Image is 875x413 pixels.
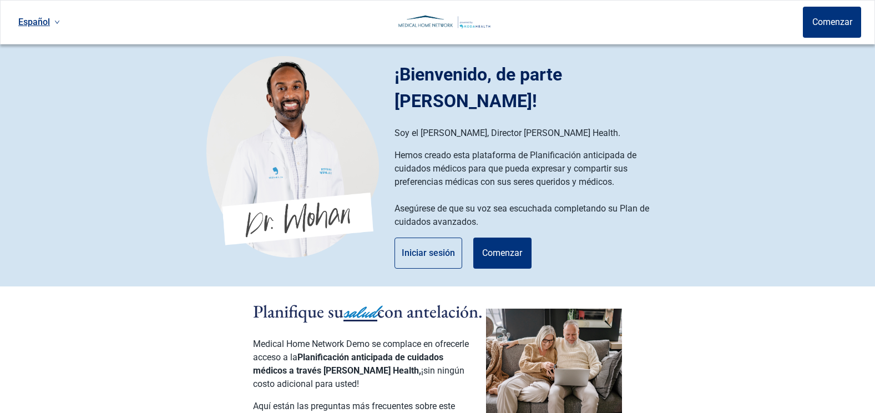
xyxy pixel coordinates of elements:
a: Idioma actual: Español [14,13,64,31]
p: Hemos creado esta plataforma de Planificación anticipada de cuidados médicos para que pueda expre... [394,149,658,189]
h1: ¡Bienvenido, de parte [PERSON_NAME]! [394,61,669,114]
span: Planifique su [253,300,343,323]
span: down [54,19,60,25]
button: Iniciar sesión [394,238,462,269]
img: Koda Health [206,56,379,258]
span: salud [343,300,377,325]
p: Asegúrese de que su voz sea escuchada completando su Plan de cuidados avanzados. [394,202,658,229]
button: Comenzar [803,7,861,38]
p: Soy el [PERSON_NAME], Director [PERSON_NAME] Health. [394,127,658,140]
button: Comenzar [473,238,532,269]
span: Medical Home Network Demo se complace en ofrecerle acceso a la [253,339,469,362]
span: con antelación. [377,300,483,323]
span: Planificación anticipada de cuidados médicos a través [PERSON_NAME] Health, [253,352,443,376]
img: Koda Health [377,13,490,31]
